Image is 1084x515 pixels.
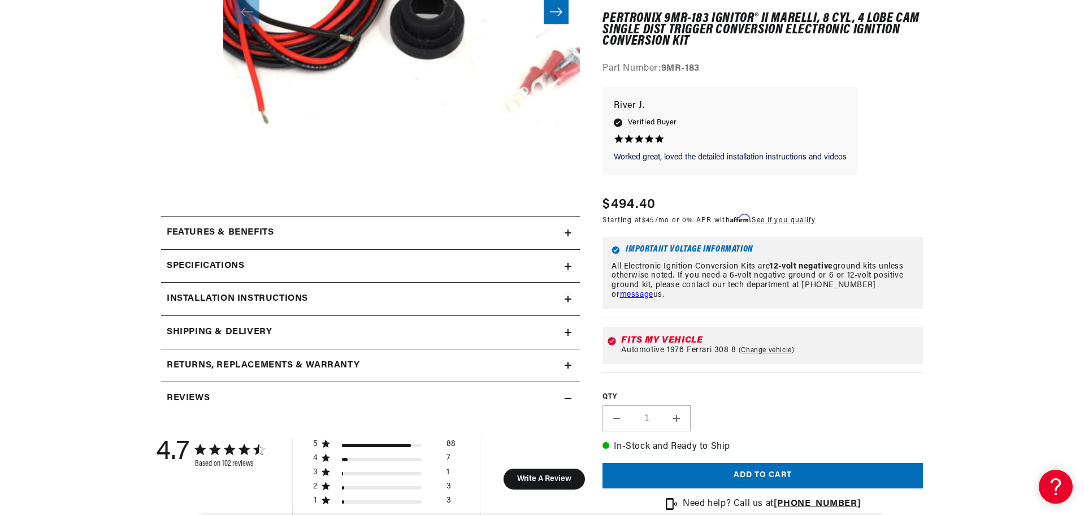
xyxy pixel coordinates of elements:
[167,325,272,340] h2: Shipping & Delivery
[752,217,816,224] a: See if you qualify - Learn more about Affirm Financing (opens in modal)
[602,194,656,215] span: $494.40
[602,13,923,47] h1: PerTronix 9MR-183 Ignitor® II Marelli, 8 cyl, 4 Lobe Cam Single Dist Trigger Conversion Electroni...
[503,469,585,490] button: Write A Review
[313,496,318,506] div: 1
[602,463,923,488] button: Add to cart
[313,482,456,496] div: 2 star by 3 reviews
[167,259,244,274] h2: Specifications
[313,496,456,510] div: 1 star by 3 reviews
[446,468,449,482] div: 1
[161,382,580,415] summary: Reviews
[167,292,308,306] h2: Installation instructions
[602,440,923,455] p: In-Stock and Ready to Ship
[313,453,456,468] div: 4 star by 7 reviews
[167,391,210,406] h2: Reviews
[156,438,189,468] div: 4.7
[195,460,264,468] div: Based on 102 reviews
[313,453,318,464] div: 4
[730,214,750,223] span: Affirm
[621,346,736,355] span: Automotive 1976 Ferrari 308 8
[161,316,580,349] summary: Shipping & Delivery
[628,116,677,129] span: Verified Buyer
[612,262,914,300] p: All Electronic Ignition Conversion Kits are ground kits unless otherwise noted. If you need a 6-v...
[313,468,456,482] div: 3 star by 1 reviews
[446,453,450,468] div: 7
[161,250,580,283] summary: Specifications
[661,64,700,73] strong: 9MR-183
[602,215,816,226] p: Starting at /mo or 0% APR with .
[770,262,833,271] strong: 12-volt negative
[602,62,923,76] div: Part Number:
[774,499,861,508] a: [PHONE_NUMBER]
[602,392,923,402] label: QTY
[167,358,359,373] h2: Returns, Replacements & Warranty
[313,439,456,453] div: 5 star by 88 reviews
[614,99,847,115] p: River J.
[621,336,918,345] div: Fits my vehicle
[642,217,655,224] span: $45
[614,152,847,163] p: Worked great, loved the detailed installation instructions and videos
[739,346,795,355] a: Change vehicle
[620,291,653,299] a: message
[612,246,914,254] h6: Important Voltage Information
[446,439,456,453] div: 88
[313,482,318,492] div: 2
[313,468,318,478] div: 3
[446,496,451,510] div: 3
[161,349,580,382] summary: Returns, Replacements & Warranty
[161,217,580,249] summary: Features & Benefits
[313,439,318,449] div: 5
[167,226,274,240] h2: Features & Benefits
[161,283,580,315] summary: Installation instructions
[446,482,451,496] div: 3
[683,497,861,512] p: Need help? Call us at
